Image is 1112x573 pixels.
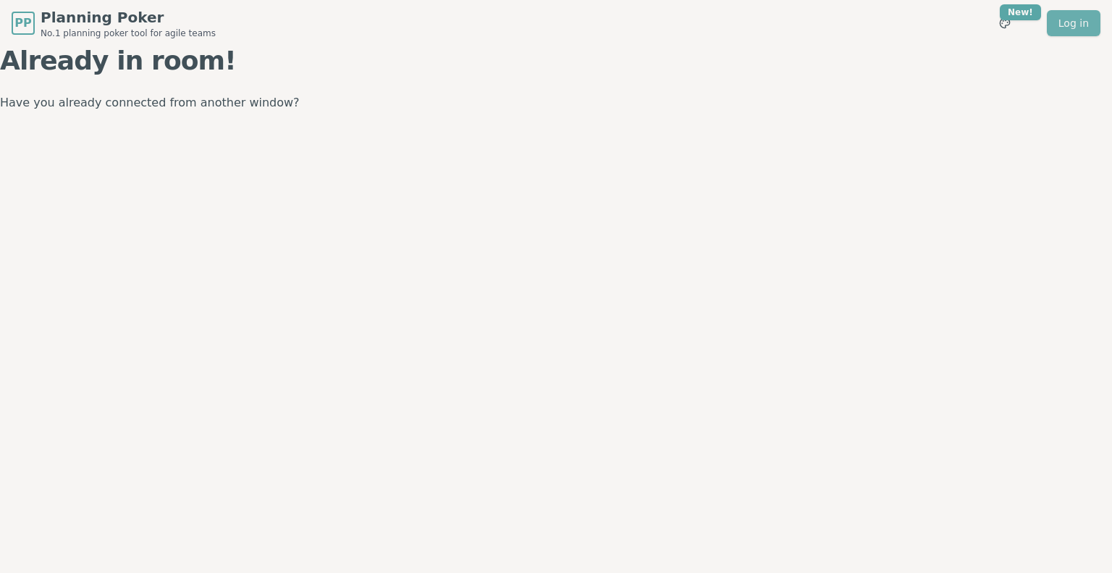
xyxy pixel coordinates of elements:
[12,7,216,39] a: PPPlanning PokerNo.1 planning poker tool for agile teams
[14,14,31,32] span: PP
[1047,10,1100,36] a: Log in
[41,28,216,39] span: No.1 planning poker tool for agile teams
[992,10,1018,36] button: New!
[41,7,216,28] span: Planning Poker
[1000,4,1041,20] div: New!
